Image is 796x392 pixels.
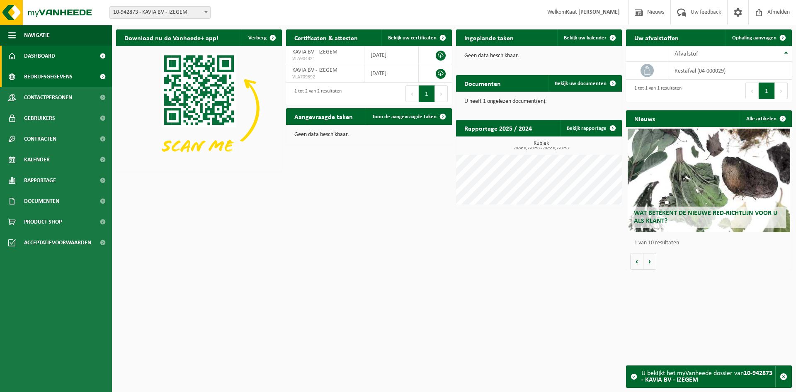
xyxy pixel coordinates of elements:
p: U heeft 1 ongelezen document(en). [464,99,614,105]
button: Previous [405,85,419,102]
a: Bekijk uw certificaten [381,29,451,46]
a: Bekijk uw documenten [548,75,621,92]
span: Bekijk uw kalender [564,35,607,41]
span: Ophaling aanvragen [732,35,777,41]
p: Geen data beschikbaar. [464,53,614,59]
button: 1 [759,83,775,99]
span: Bekijk uw certificaten [388,35,437,41]
a: Bekijk uw kalender [557,29,621,46]
span: Bedrijfsgegevens [24,66,73,87]
span: Gebruikers [24,108,55,129]
a: Wat betekent de nieuwe RED-richtlijn voor u als klant? [628,129,790,232]
span: 10-942873 - KAVIA BV - IZEGEM [109,6,211,19]
h2: Uw afvalstoffen [626,29,687,46]
div: 1 tot 1 van 1 resultaten [630,82,682,100]
img: Download de VHEPlus App [116,46,282,170]
span: Afvalstof [675,51,698,57]
strong: Kaat [PERSON_NAME] [566,9,620,15]
button: Next [435,85,448,102]
span: Bekijk uw documenten [555,81,607,86]
h2: Download nu de Vanheede+ app! [116,29,227,46]
button: Vorige [630,253,643,270]
button: Volgende [643,253,656,270]
p: 1 van 10 resultaten [634,240,788,246]
span: Verberg [248,35,267,41]
button: Next [775,83,788,99]
h2: Ingeplande taken [456,29,522,46]
span: Documenten [24,191,59,212]
a: Alle artikelen [740,110,791,127]
span: Product Shop [24,212,62,232]
a: Bekijk rapportage [560,120,621,136]
span: Kalender [24,149,50,170]
span: VLA904321 [292,56,358,62]
span: Wat betekent de nieuwe RED-richtlijn voor u als klant? [634,210,777,224]
td: [DATE] [364,46,419,64]
h2: Nieuws [626,110,663,127]
span: KAVIA BV - IZEGEM [292,49,337,55]
h2: Documenten [456,75,509,91]
span: VLA709392 [292,74,358,80]
span: 2024: 0,770 m3 - 2025: 0,770 m3 [460,146,622,151]
span: 10-942873 - KAVIA BV - IZEGEM [110,7,210,18]
h3: Kubiek [460,141,622,151]
h2: Aangevraagde taken [286,108,361,124]
span: Contracten [24,129,56,149]
h2: Rapportage 2025 / 2024 [456,120,540,136]
span: KAVIA BV - IZEGEM [292,67,337,73]
div: 1 tot 2 van 2 resultaten [290,85,342,103]
h2: Certificaten & attesten [286,29,366,46]
a: Ophaling aanvragen [726,29,791,46]
span: Contactpersonen [24,87,72,108]
td: restafval (04-000029) [668,62,792,80]
button: 1 [419,85,435,102]
span: Dashboard [24,46,55,66]
button: Verberg [242,29,281,46]
div: U bekijkt het myVanheede dossier van [641,366,775,387]
p: Geen data beschikbaar. [294,132,444,138]
strong: 10-942873 - KAVIA BV - IZEGEM [641,370,772,383]
a: Toon de aangevraagde taken [366,108,451,125]
span: Navigatie [24,25,50,46]
button: Previous [745,83,759,99]
span: Rapportage [24,170,56,191]
td: [DATE] [364,64,419,83]
span: Toon de aangevraagde taken [372,114,437,119]
span: Acceptatievoorwaarden [24,232,91,253]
